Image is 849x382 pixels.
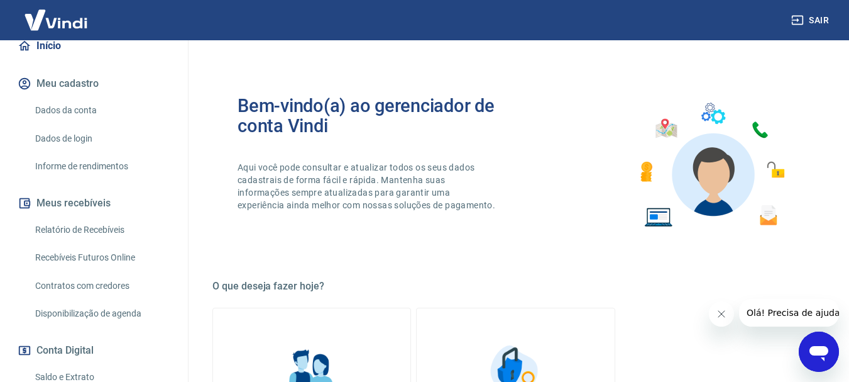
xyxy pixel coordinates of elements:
[30,273,173,299] a: Contratos com credores
[212,280,819,293] h5: O que deseja fazer hoje?
[8,9,106,19] span: Olá! Precisa de ajuda?
[629,96,794,235] img: Imagem de um avatar masculino com diversos icones exemplificando as funcionalidades do gerenciado...
[15,189,173,217] button: Meus recebíveis
[789,9,834,32] button: Sair
[30,217,173,243] a: Relatório de Recebíveis
[15,32,173,60] a: Início
[30,154,173,179] a: Informe de rendimentos
[799,332,839,372] iframe: Botão para abrir a janela de mensagens
[15,70,173,98] button: Meu cadastro
[30,98,173,123] a: Dados da conta
[238,161,498,211] p: Aqui você pode consultar e atualizar todos os seus dados cadastrais de forma fácil e rápida. Mant...
[739,299,839,327] iframe: Mensagem da empresa
[15,337,173,364] button: Conta Digital
[30,301,173,327] a: Disponibilização de agenda
[15,1,97,39] img: Vindi
[30,126,173,152] a: Dados de login
[709,301,734,327] iframe: Fechar mensagem
[30,245,173,271] a: Recebíveis Futuros Online
[238,96,516,136] h2: Bem-vindo(a) ao gerenciador de conta Vindi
